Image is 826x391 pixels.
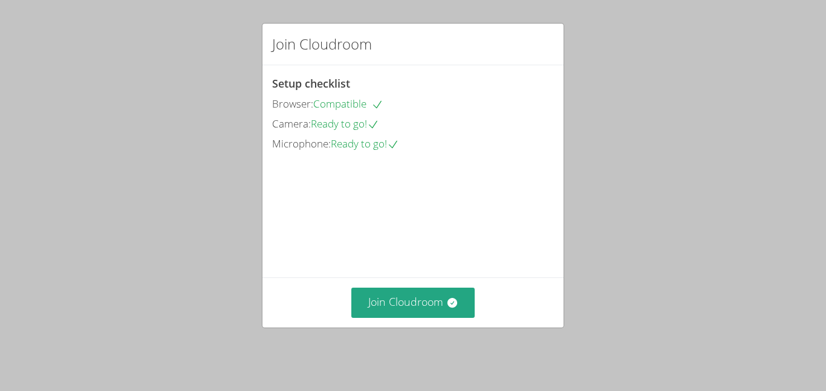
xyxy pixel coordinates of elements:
[313,97,383,111] span: Compatible
[351,288,475,317] button: Join Cloudroom
[272,97,313,111] span: Browser:
[331,137,399,150] span: Ready to go!
[272,33,372,55] h2: Join Cloudroom
[311,117,379,131] span: Ready to go!
[272,76,350,91] span: Setup checklist
[272,117,311,131] span: Camera:
[272,137,331,150] span: Microphone:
